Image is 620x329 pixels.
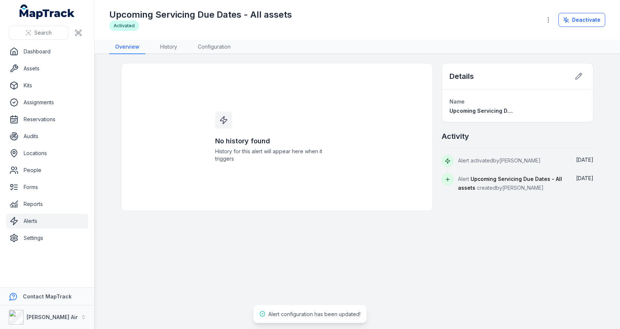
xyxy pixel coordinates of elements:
span: Alert created by [PERSON_NAME] [458,176,562,191]
h2: Details [449,71,474,81]
a: Alerts [6,214,88,228]
h1: Upcoming Servicing Due Dates - All assets [109,9,292,21]
a: Settings [6,231,88,245]
button: Search [9,26,68,40]
time: 18/08/2025, 10:56:57 am [576,175,593,181]
span: History for this alert will appear here when it triggers [215,148,339,162]
a: Reservations [6,112,88,127]
time: 18/08/2025, 10:58:10 am [576,157,593,163]
button: Deactivate [558,13,605,27]
a: Forms [6,180,88,195]
span: Alert activated by [PERSON_NAME] [458,157,541,164]
h3: No history found [215,136,339,146]
span: Alert configuration has been updated! [268,311,361,317]
a: Assets [6,61,88,76]
h2: Activity [442,131,469,141]
strong: [PERSON_NAME] Air [27,314,78,320]
span: [DATE] [576,157,593,163]
div: Activated [109,21,139,31]
a: Kits [6,78,88,93]
a: People [6,163,88,178]
span: [DATE] [576,175,593,181]
a: History [154,40,183,54]
a: Dashboard [6,44,88,59]
a: Assignments [6,95,88,110]
a: Overview [109,40,145,54]
span: Search [34,29,52,36]
a: MapTrack [20,4,75,19]
strong: Contact MapTrack [23,293,72,300]
a: Locations [6,146,88,161]
span: Upcoming Servicing Due Dates - All assets [449,108,561,114]
span: Upcoming Servicing Due Dates - All assets [458,176,562,191]
a: Reports [6,197,88,211]
span: Name [449,98,465,105]
a: Configuration [192,40,237,54]
a: Audits [6,129,88,144]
